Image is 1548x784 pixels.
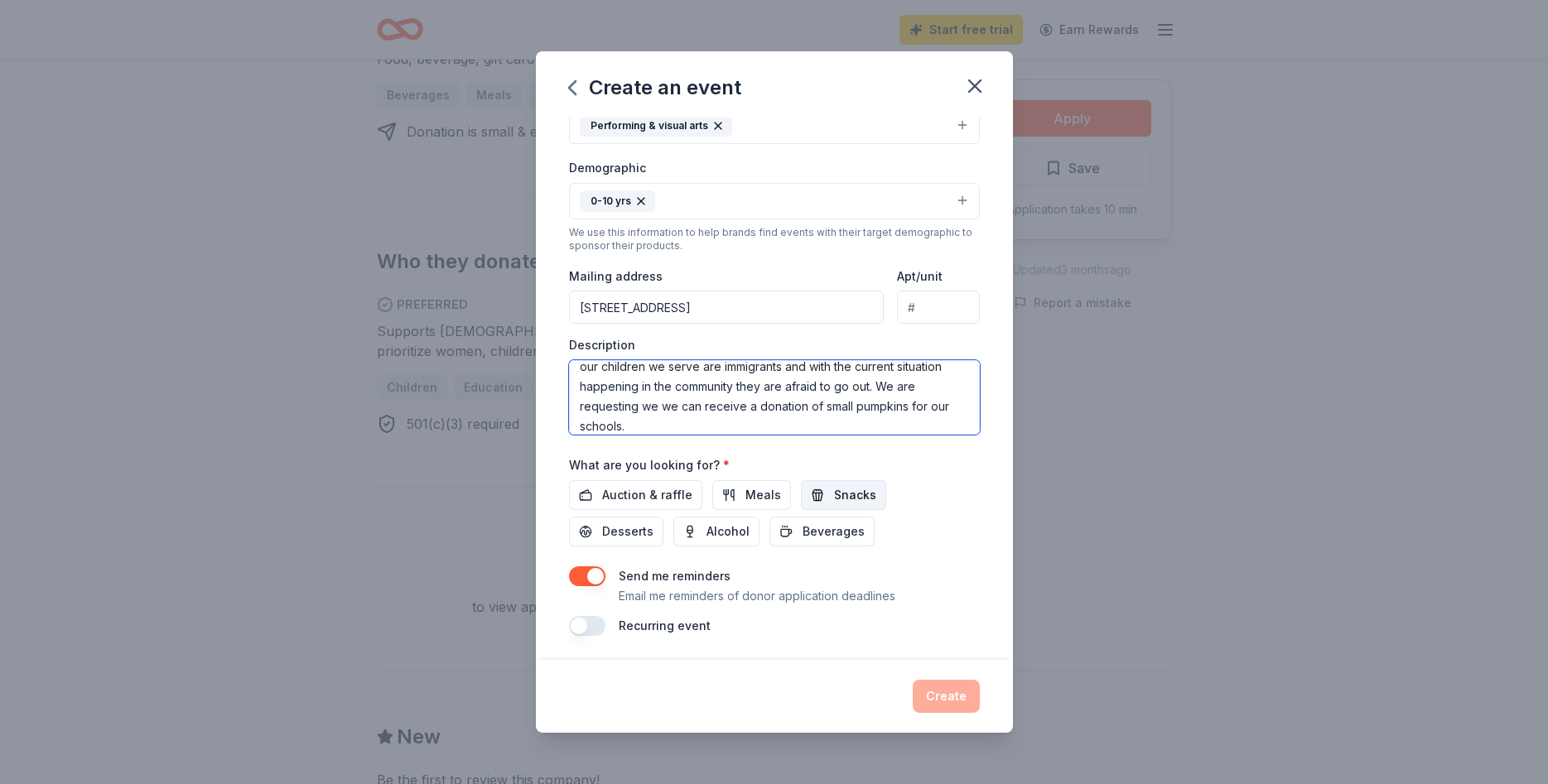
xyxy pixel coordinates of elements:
label: What are you looking for? [569,457,730,474]
button: Beverages [769,517,875,546]
span: Beverages [803,522,865,541]
button: 0-10 yrs [569,183,980,219]
button: Auction & raffle [569,480,702,510]
button: Meals [712,480,791,510]
button: Performing & visual arts [569,108,980,144]
span: Desserts [602,522,653,541]
label: Send me reminders [619,569,731,583]
span: Alcohol [706,522,750,541]
label: Demographic [569,160,646,176]
button: Alcohol [673,517,760,546]
span: Snacks [834,485,876,505]
button: Desserts [569,517,663,546]
div: We use this information to help brands find events with their target demographic to sponsor their... [569,226,980,253]
label: Description [569,337,635,354]
label: Recurring event [619,618,711,632]
span: Meals [745,485,781,505]
button: Snacks [801,480,886,510]
div: 0-10 yrs [580,190,655,212]
input: Enter a US address [569,291,885,324]
textarea: Our school services [MEDICAL_DATA] families and we will like for our preschool children to have a... [569,360,980,435]
input: # [897,291,979,324]
label: Apt/unit [897,268,943,285]
div: Performing & visual arts [580,115,732,137]
p: Email me reminders of donor application deadlines [619,586,895,606]
span: Auction & raffle [602,485,692,505]
label: Mailing address [569,268,663,285]
div: Create an event [569,75,741,101]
